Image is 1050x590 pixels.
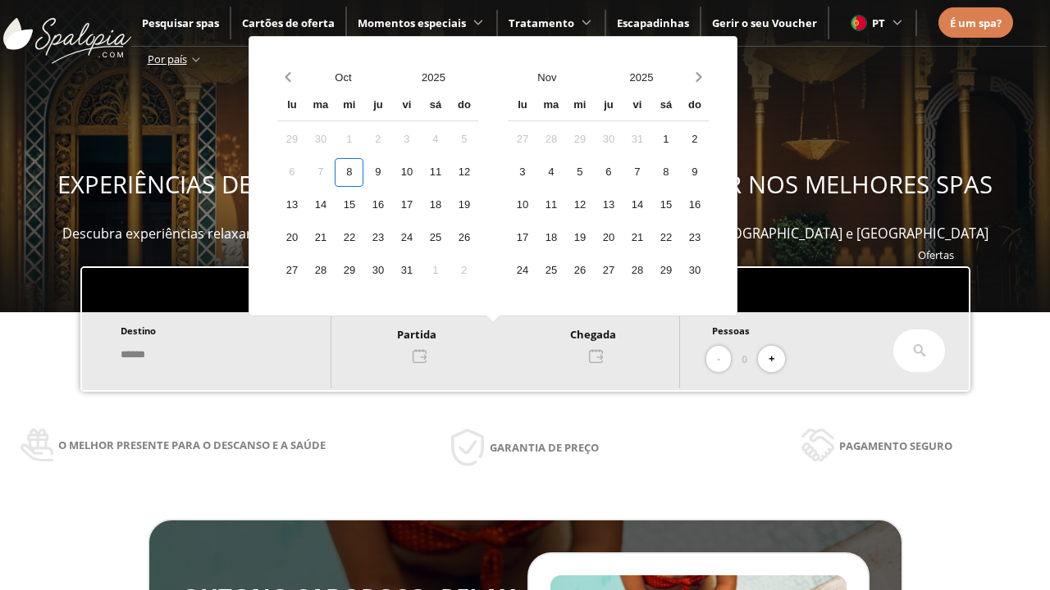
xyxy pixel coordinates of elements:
div: 11 [421,158,450,187]
div: 27 [508,125,536,154]
div: 10 [392,158,421,187]
div: 21 [623,224,651,252]
div: Calendar days [277,125,478,285]
div: 30 [594,125,623,154]
button: Open years overlay [388,63,478,92]
div: 1 [335,125,363,154]
div: 5 [565,158,594,187]
div: 30 [306,125,335,154]
div: mi [335,92,363,120]
button: Next month [688,63,709,92]
div: 14 [306,191,335,220]
div: sá [651,92,680,120]
div: 15 [335,191,363,220]
div: 12 [565,191,594,220]
div: 14 [623,191,651,220]
div: lu [508,92,536,120]
div: 3 [392,125,421,154]
span: Descubra experiências relaxantes, desfrute e ofereça momentos de bem-estar em mais de 400 spas em... [62,225,988,243]
div: 7 [623,158,651,187]
div: 18 [421,191,450,220]
div: 13 [277,191,306,220]
div: 16 [363,191,392,220]
div: 3 [508,158,536,187]
div: 27 [594,256,623,285]
a: Gerir o seu Voucher [712,16,817,30]
div: 22 [335,224,363,252]
div: vi [623,92,651,120]
button: Previous month [277,63,298,92]
div: 13 [594,191,623,220]
span: Escapadinhas [617,16,689,30]
div: 21 [306,224,335,252]
div: 11 [536,191,565,220]
div: 6 [594,158,623,187]
div: Calendar wrapper [508,92,709,285]
div: ju [363,92,392,120]
span: Pessoas [712,324,750,337]
div: 19 [565,224,594,252]
div: 6 [277,158,306,187]
div: 9 [363,158,392,187]
button: Open months overlay [298,63,388,92]
div: 28 [306,256,335,285]
div: 7 [306,158,335,187]
div: 17 [508,224,536,252]
div: 18 [536,224,565,252]
div: 24 [508,256,536,285]
div: 15 [651,191,680,220]
div: 16 [680,191,709,220]
div: 4 [421,125,450,154]
div: 28 [536,125,565,154]
span: Destino [121,324,156,337]
div: 29 [277,125,306,154]
div: 26 [450,224,478,252]
div: 23 [363,224,392,252]
div: 1 [421,256,450,285]
div: lu [277,92,306,120]
div: vi [392,92,421,120]
div: ma [306,92,335,120]
span: O melhor presente para o descanso e a saúde [58,436,326,454]
div: 23 [680,224,709,252]
div: Calendar wrapper [277,92,478,285]
span: Pesquisar spas [142,16,219,30]
a: Cartões de oferta [242,16,335,30]
span: É um spa? [950,16,1002,30]
div: 1 [651,125,680,154]
div: 29 [335,256,363,285]
button: Open months overlay [500,63,594,92]
div: 9 [680,158,709,187]
div: 4 [536,158,565,187]
span: 0 [742,350,747,368]
div: 20 [594,224,623,252]
div: 17 [392,191,421,220]
div: 24 [392,224,421,252]
div: 25 [536,256,565,285]
span: Por país [148,52,187,66]
div: 26 [565,256,594,285]
div: 2 [450,256,478,285]
div: sá [421,92,450,120]
div: 30 [680,256,709,285]
div: 29 [565,125,594,154]
div: 31 [392,256,421,285]
a: É um spa? [950,14,1002,32]
div: 19 [450,191,478,220]
div: ju [594,92,623,120]
div: 27 [277,256,306,285]
div: 10 [508,191,536,220]
div: do [450,92,478,120]
img: ImgLogoSpalopia.BvClDcEz.svg [3,2,131,64]
div: 29 [651,256,680,285]
div: 8 [335,158,363,187]
a: Ofertas [918,247,954,262]
div: 12 [450,158,478,187]
div: ma [536,92,565,120]
button: - [706,346,731,373]
span: Pagamento seguro [839,437,952,455]
div: 25 [421,224,450,252]
div: 31 [623,125,651,154]
div: do [680,92,709,120]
